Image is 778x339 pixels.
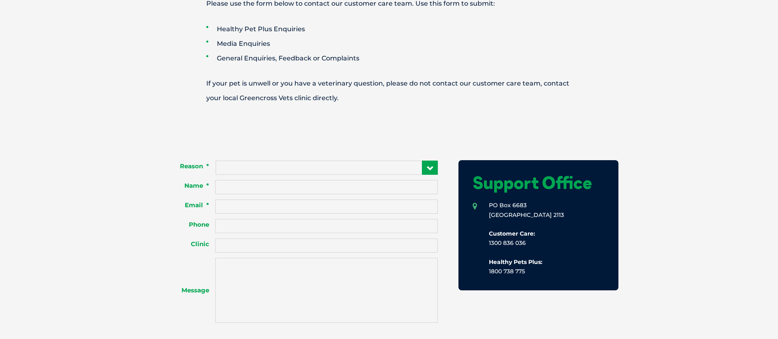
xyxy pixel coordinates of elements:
[160,286,215,294] label: Message
[160,182,215,190] label: Name
[489,230,535,237] b: Customer Care:
[160,162,215,170] label: Reason
[473,201,604,276] li: PO Box 6683 [GEOGRAPHIC_DATA] 2113 1300 836 036 1800 738 775
[160,221,215,229] label: Phone
[160,201,215,209] label: Email
[206,51,600,66] li: General Enquiries, Feedback or Complaints
[206,22,600,36] li: Healthy Pet Plus Enquiries
[178,76,600,105] p: If your pet is unwell or you have a veterinary question, please do not contact our customer care ...
[473,174,604,191] h1: Support Office
[206,36,600,51] li: Media Enquiries
[160,240,215,248] label: Clinic
[489,258,542,266] b: Healthy Pets Plus:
